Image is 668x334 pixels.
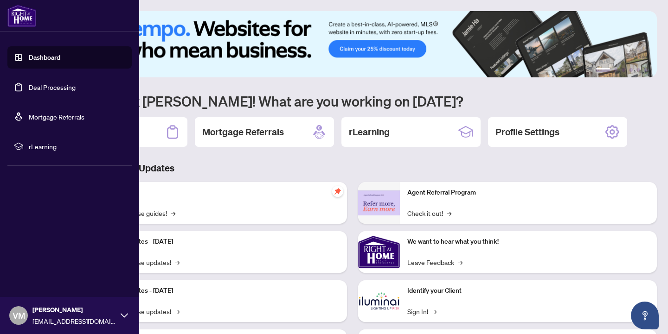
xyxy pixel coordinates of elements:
p: Agent Referral Program [407,188,649,198]
span: → [447,208,451,218]
span: → [175,306,180,316]
a: Dashboard [29,53,60,62]
img: logo [7,5,36,27]
p: Platform Updates - [DATE] [97,237,340,247]
p: Identify your Client [407,286,649,296]
h3: Brokerage & Industry Updates [48,162,657,175]
span: → [171,208,175,218]
button: 2 [614,68,618,72]
img: Agent Referral Program [358,190,400,216]
a: Sign In!→ [407,306,437,316]
a: Deal Processing [29,83,76,91]
h2: rLearning [349,126,390,139]
button: 1 [596,68,610,72]
span: → [458,257,462,267]
h1: Welcome back [PERSON_NAME]! What are you working on [DATE]? [48,92,657,110]
span: [PERSON_NAME] [32,305,116,315]
a: Mortgage Referrals [29,113,84,121]
h2: Profile Settings [495,126,559,139]
a: Check it out!→ [407,208,451,218]
button: 5 [636,68,640,72]
button: Open asap [631,302,659,329]
span: rLearning [29,141,125,151]
img: Slide 0 [48,11,657,77]
button: 4 [629,68,633,72]
button: 3 [622,68,625,72]
span: [EMAIL_ADDRESS][DOMAIN_NAME] [32,316,116,326]
h2: Mortgage Referrals [202,126,284,139]
p: Self-Help [97,188,340,198]
span: pushpin [332,186,343,197]
span: → [432,306,437,316]
button: 6 [644,68,648,72]
p: We want to hear what you think! [407,237,649,247]
span: → [175,257,180,267]
p: Platform Updates - [DATE] [97,286,340,296]
img: We want to hear what you think! [358,231,400,273]
a: Leave Feedback→ [407,257,462,267]
span: VM [13,309,25,322]
img: Identify your Client [358,280,400,322]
